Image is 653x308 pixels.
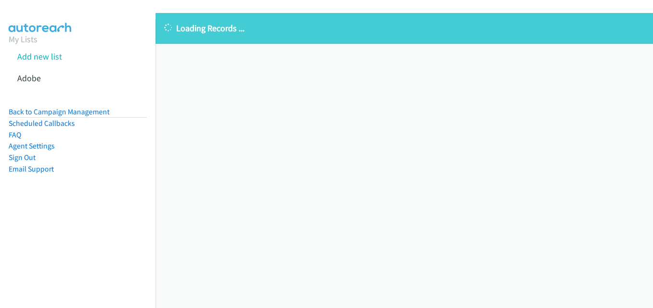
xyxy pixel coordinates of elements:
a: FAQ [9,130,21,139]
a: Scheduled Callbacks [9,119,75,128]
a: Email Support [9,164,54,173]
p: Loading Records ... [164,22,644,35]
a: Sign Out [9,153,36,162]
a: My Lists [9,34,37,45]
a: Back to Campaign Management [9,107,109,116]
a: Adobe [17,73,41,84]
a: Add new list [17,51,62,62]
a: Agent Settings [9,141,55,150]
